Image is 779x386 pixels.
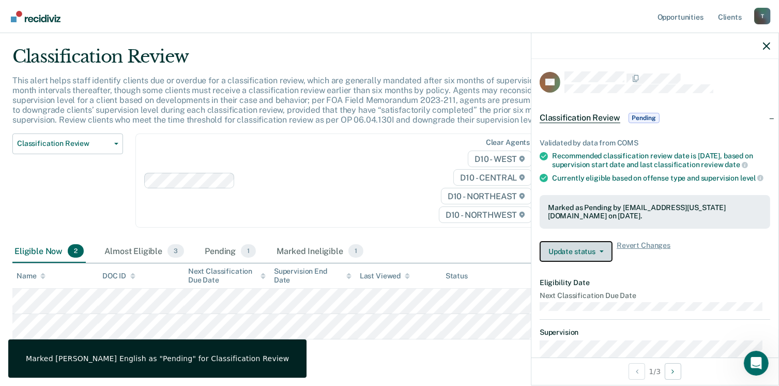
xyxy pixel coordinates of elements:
[740,174,763,182] span: level
[629,113,660,123] span: Pending
[744,351,769,376] iframe: Intercom live chat
[102,240,186,263] div: Almost Eligible
[540,291,770,300] dt: Next Classification Due Date
[665,363,681,380] button: Next Opportunity
[167,244,184,258] span: 3
[754,8,771,24] button: Profile dropdown button
[11,11,60,22] img: Recidiviz
[360,272,410,280] div: Last Viewed
[203,240,258,263] div: Pending
[17,139,110,148] span: Classification Review
[274,267,352,285] div: Supervision End Date
[26,354,289,363] div: Marked [PERSON_NAME] English as "Pending" for Classification Review
[12,46,597,76] div: Classification Review
[552,173,770,183] div: Currently eligible based on offense type and supervision
[540,113,620,123] span: Classification Review
[540,328,770,337] dt: Supervision
[12,240,86,263] div: Eligible Now
[441,188,532,204] span: D10 - NORTHEAST
[348,244,363,258] span: 1
[17,272,45,280] div: Name
[12,76,590,125] p: This alert helps staff identify clients due or overdue for a classification review, which are gen...
[531,101,778,135] div: Classification ReviewPending
[725,160,747,169] span: date
[754,8,771,24] div: T
[274,240,365,263] div: Marked Ineligible
[453,169,532,186] span: D10 - CENTRAL
[439,206,532,223] span: D10 - NORTHWEST
[446,272,468,280] div: Status
[531,358,778,385] div: 1 / 3
[540,241,613,262] button: Update status
[241,244,256,258] span: 1
[68,244,84,258] span: 2
[552,152,770,169] div: Recommended classification review date is [DATE], based on supervision start date and last classi...
[548,203,762,221] div: Marked as Pending by [EMAIL_ADDRESS][US_STATE][DOMAIN_NAME] on [DATE].
[540,278,770,287] dt: Eligibility Date
[188,267,266,285] div: Next Classification Due Date
[617,241,670,262] span: Revert Changes
[486,138,530,147] div: Clear agents
[102,272,135,280] div: DOC ID
[629,363,645,380] button: Previous Opportunity
[468,151,532,167] span: D10 - WEST
[540,139,770,147] div: Validated by data from COMS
